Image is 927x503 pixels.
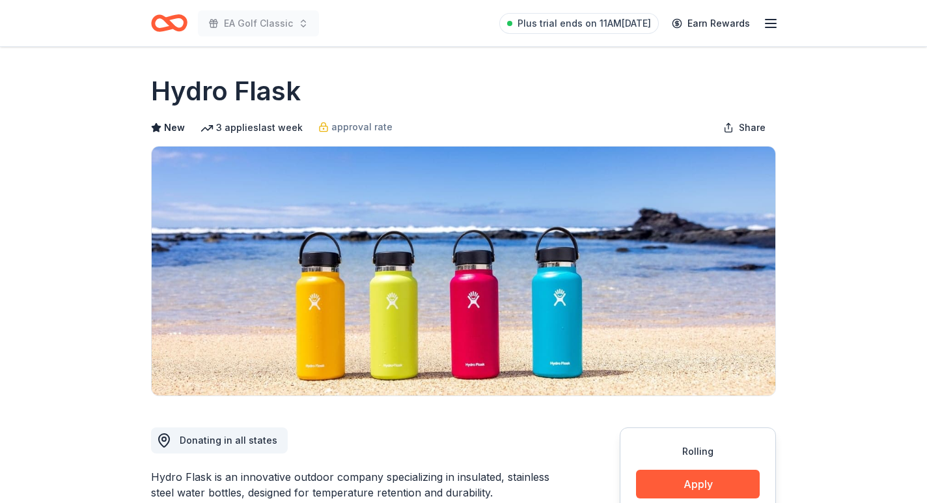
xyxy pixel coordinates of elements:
span: New [164,120,185,136]
span: Share [739,120,766,136]
a: Plus trial ends on 11AM[DATE] [499,13,659,34]
button: EA Golf Classic [198,10,319,36]
span: EA Golf Classic [224,16,293,31]
img: Image for Hydro Flask [152,147,775,395]
div: Hydro Flask is an innovative outdoor company specializing in insulated, stainless steel water bot... [151,469,557,500]
a: approval rate [318,119,393,135]
div: Rolling [636,444,760,459]
span: Plus trial ends on 11AM[DATE] [518,16,651,31]
span: approval rate [331,119,393,135]
h1: Hydro Flask [151,73,301,109]
button: Apply [636,470,760,498]
a: Home [151,8,187,38]
button: Share [713,115,776,141]
a: Earn Rewards [664,12,758,35]
div: 3 applies last week [201,120,303,136]
span: Donating in all states [180,435,277,446]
